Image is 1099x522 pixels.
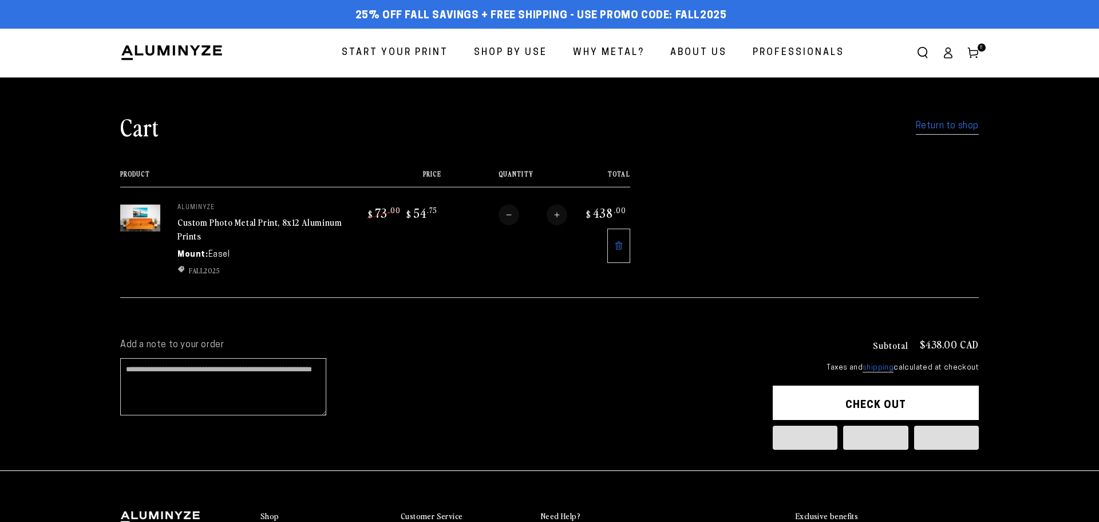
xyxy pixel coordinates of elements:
summary: Exclusive benefits [796,511,979,522]
span: 25% off FALL Savings + Free Shipping - Use Promo Code: FALL2025 [355,10,727,22]
bdi: 54 [405,205,437,221]
ul: Discount [177,265,349,276]
span: Why Metal? [573,45,645,61]
a: Return to shop [916,118,979,135]
span: Professionals [753,45,844,61]
sup: .00 [614,205,626,215]
h1: Cart [120,112,159,142]
h3: Subtotal [873,340,908,350]
h2: Shop [260,511,279,521]
summary: Search our site [910,40,935,65]
button: Check out [773,386,979,420]
span: About Us [670,45,727,61]
a: shipping [863,364,894,372]
summary: Need Help? [541,511,670,522]
a: Professionals [744,38,853,68]
summary: Customer Service [401,511,529,522]
bdi: 438 [584,205,626,221]
p: aluminyze [177,205,349,211]
p: $438.00 CAD [920,339,979,350]
a: About Us [662,38,736,68]
span: $ [368,209,373,220]
h2: Need Help? [541,511,580,521]
bdi: 73 [366,205,401,221]
small: Taxes and calculated at checkout [773,362,979,374]
img: Custom Photo Metal Print, 8x12 Aluminum Prints - Easel / None [120,205,160,231]
span: 8 [980,44,983,52]
li: FALL2025 [177,265,349,276]
span: Start Your Print [342,45,448,61]
sup: .00 [388,205,401,215]
th: Product [120,170,349,187]
th: Total [567,170,630,187]
a: Start Your Print [333,38,457,68]
a: Shop By Use [465,38,556,68]
label: Add a note to your order [120,339,750,351]
img: Aluminyze [120,44,223,61]
th: Price [349,170,441,187]
h2: Exclusive benefits [796,511,858,521]
span: $ [586,209,591,220]
summary: Shop [260,511,389,522]
sup: .75 [427,205,437,215]
span: Shop By Use [474,45,547,61]
th: Quantity [441,170,567,187]
input: Quantity for Custom Photo Metal Print, 8x12 Aluminum Prints [519,205,547,225]
a: Remove Custom Photo Metal Print, 8x12 Aluminum Prints - Easel / None [607,229,630,263]
dd: Easel [208,249,230,261]
a: Why Metal? [564,38,653,68]
h2: Customer Service [401,511,462,521]
span: $ [406,209,412,220]
a: Custom Photo Metal Print, 8x12 Aluminum Prints [177,215,342,243]
dt: Mount: [177,249,208,261]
